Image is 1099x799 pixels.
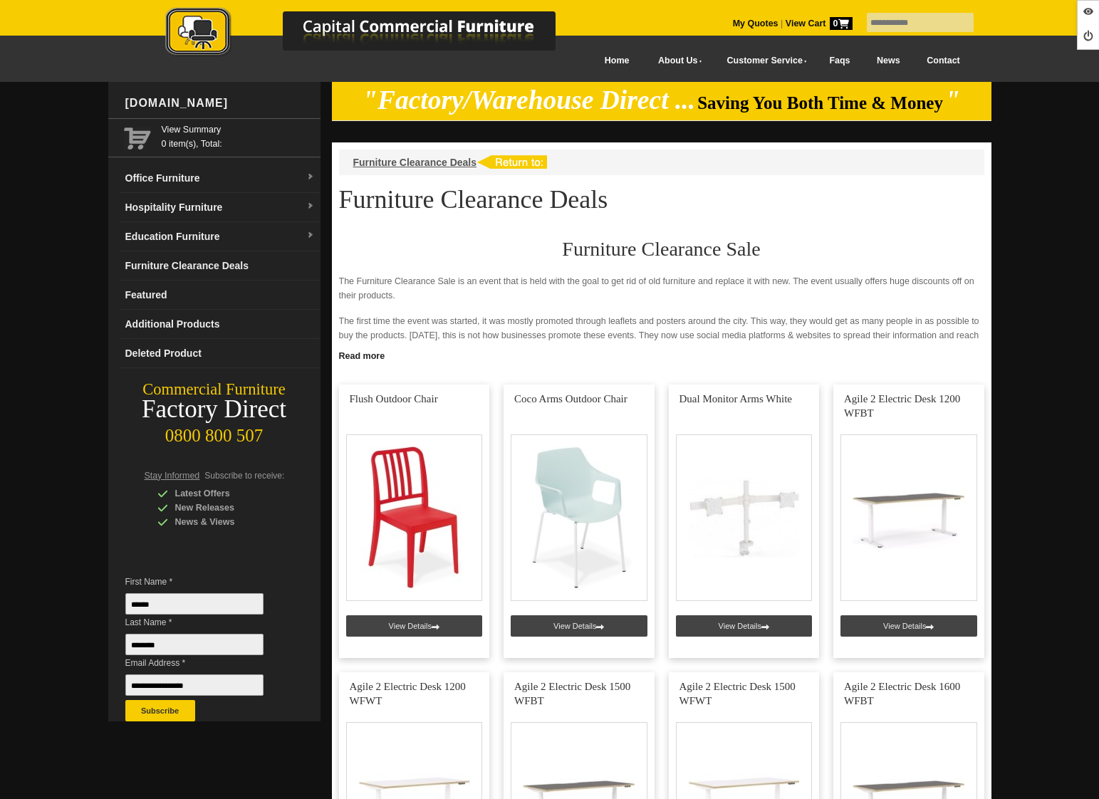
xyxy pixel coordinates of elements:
a: View Summary [162,122,315,137]
p: The first time the event was started, it was mostly promoted through leaflets and posters around ... [339,314,984,357]
a: Faqs [816,45,864,77]
a: View Cart0 [783,19,852,28]
img: dropdown [306,202,315,211]
a: Contact [913,45,973,77]
span: First Name * [125,575,285,589]
a: Customer Service [711,45,816,77]
a: My Quotes [733,19,778,28]
span: Stay Informed [145,471,200,481]
span: 0 [830,17,853,30]
input: First Name * [125,593,264,615]
em: " [945,85,960,115]
img: dropdown [306,173,315,182]
span: Saving You Both Time & Money [697,93,943,113]
img: return to [476,155,547,169]
a: News [863,45,913,77]
a: Capital Commercial Furniture Logo [126,7,625,63]
a: About Us [642,45,711,77]
input: Last Name * [125,634,264,655]
div: Factory Direct [108,399,321,419]
a: Furniture Clearance Deals [353,157,477,168]
div: New Releases [157,501,293,515]
a: Click to read more [332,345,991,363]
em: "Factory/Warehouse Direct ... [363,85,695,115]
span: 0 item(s), Total: [162,122,315,149]
div: Commercial Furniture [108,380,321,399]
h2: Furniture Clearance Sale [339,239,984,260]
span: Email Address * [125,656,285,670]
span: Last Name * [125,615,285,630]
h1: Furniture Clearance Deals [339,186,984,213]
div: [DOMAIN_NAME] [120,82,321,125]
a: Hospitality Furnituredropdown [120,193,321,222]
img: dropdown [306,231,315,240]
a: Furniture Clearance Deals [120,251,321,281]
button: Subscribe [125,700,195,721]
div: News & Views [157,515,293,529]
input: Email Address * [125,674,264,696]
div: 0800 800 507 [108,419,321,446]
a: Deleted Product [120,339,321,368]
span: Subscribe to receive: [204,471,284,481]
strong: View Cart [786,19,853,28]
a: Additional Products [120,310,321,339]
a: Featured [120,281,321,310]
a: Office Furnituredropdown [120,164,321,193]
div: Latest Offers [157,486,293,501]
a: Education Furnituredropdown [120,222,321,251]
img: Capital Commercial Furniture Logo [126,7,625,59]
p: The Furniture Clearance Sale is an event that is held with the goal to get rid of old furniture a... [339,274,984,303]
